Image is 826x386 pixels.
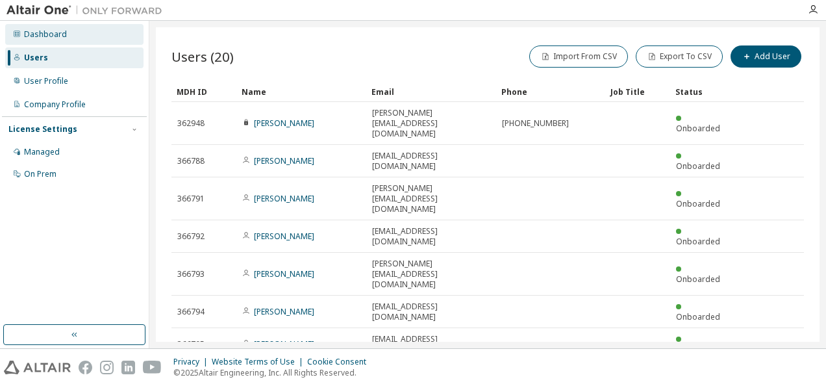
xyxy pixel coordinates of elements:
[79,361,92,374] img: facebook.svg
[675,81,730,102] div: Status
[610,81,665,102] div: Job Title
[501,81,600,102] div: Phone
[212,357,307,367] div: Website Terms of Use
[173,367,374,378] p: © 2025 Altair Engineering, Inc. All Rights Reserved.
[676,311,720,322] span: Onboarded
[529,45,628,68] button: Import From CSV
[143,361,162,374] img: youtube.svg
[177,194,205,204] span: 366791
[254,193,314,204] a: [PERSON_NAME]
[254,339,314,350] a: [PERSON_NAME]
[372,151,490,172] span: [EMAIL_ADDRESS][DOMAIN_NAME]
[372,334,490,355] span: [EMAIL_ADDRESS][DOMAIN_NAME]
[372,226,490,247] span: [EMAIL_ADDRESS][DOMAIN_NAME]
[372,108,490,139] span: [PERSON_NAME][EMAIL_ADDRESS][DOMAIN_NAME]
[24,99,86,110] div: Company Profile
[676,198,720,209] span: Onboarded
[731,45,801,68] button: Add User
[254,231,314,242] a: [PERSON_NAME]
[307,357,374,367] div: Cookie Consent
[24,169,56,179] div: On Prem
[254,268,314,279] a: [PERSON_NAME]
[254,155,314,166] a: [PERSON_NAME]
[372,183,490,214] span: [PERSON_NAME][EMAIL_ADDRESS][DOMAIN_NAME]
[254,118,314,129] a: [PERSON_NAME]
[24,76,68,86] div: User Profile
[676,236,720,247] span: Onboarded
[676,161,720,172] span: Onboarded
[676,274,720,285] span: Onboarded
[121,361,135,374] img: linkedin.svg
[4,361,71,374] img: altair_logo.svg
[24,53,48,63] div: Users
[177,156,205,166] span: 366788
[8,124,77,135] div: License Settings
[177,307,205,317] span: 366794
[636,45,723,68] button: Export To CSV
[242,81,361,102] div: Name
[24,147,60,157] div: Managed
[177,339,205,350] span: 366795
[177,81,231,102] div: MDH ID
[502,118,569,129] span: [PHONE_NUMBER]
[171,47,234,66] span: Users (20)
[177,118,205,129] span: 362948
[173,357,212,367] div: Privacy
[676,123,720,134] span: Onboarded
[372,302,490,322] span: [EMAIL_ADDRESS][DOMAIN_NAME]
[372,259,490,290] span: [PERSON_NAME][EMAIL_ADDRESS][DOMAIN_NAME]
[177,231,205,242] span: 366792
[24,29,67,40] div: Dashboard
[254,306,314,317] a: [PERSON_NAME]
[6,4,169,17] img: Altair One
[100,361,114,374] img: instagram.svg
[371,81,491,102] div: Email
[177,269,205,279] span: 366793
